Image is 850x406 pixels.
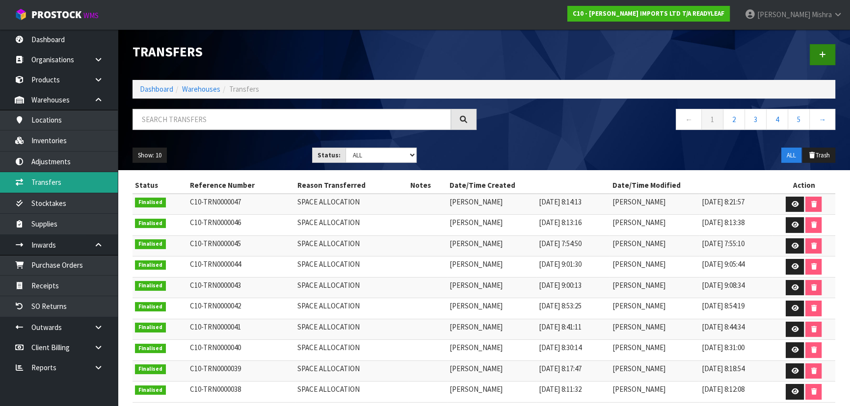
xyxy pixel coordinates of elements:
strong: C10 - [PERSON_NAME] IMPORTS LTD T/A READYLEAF [573,9,724,18]
td: [DATE] 8:13:38 [699,215,772,236]
td: SPACE ALLOCATION [295,381,408,403]
td: SPACE ALLOCATION [295,235,408,256]
button: Trash [802,148,835,163]
a: C10 - [PERSON_NAME] IMPORTS LTD T/A READYLEAF [567,6,730,22]
td: [PERSON_NAME] [610,235,699,256]
td: [PERSON_NAME] [610,277,699,298]
span: Finalised [135,239,166,249]
td: [DATE] 8:31:00 [699,340,772,361]
button: Show: 10 [133,148,167,163]
td: [PERSON_NAME] [447,298,536,319]
img: cube-alt.png [15,8,27,21]
td: [PERSON_NAME] [610,319,699,340]
th: Notes [408,178,447,193]
td: [DATE] 9:01:30 [536,256,610,278]
td: [PERSON_NAME] [447,319,536,340]
a: Dashboard [140,84,173,94]
span: [PERSON_NAME] [757,10,810,19]
td: C10-TRN0000042 [187,298,295,319]
th: Reference Number [187,178,295,193]
td: C10-TRN0000041 [187,319,295,340]
td: C10-TRN0000043 [187,277,295,298]
th: Action [772,178,835,193]
a: Warehouses [182,84,220,94]
a: 2 [723,109,745,130]
td: [DATE] 8:13:16 [536,215,610,236]
td: [DATE] 7:54:50 [536,235,610,256]
span: Finalised [135,364,166,374]
td: C10-TRN0000046 [187,215,295,236]
td: [PERSON_NAME] [447,256,536,278]
td: [DATE] 9:08:34 [699,277,772,298]
span: ProStock [31,8,81,21]
td: SPACE ALLOCATION [295,360,408,381]
td: [PERSON_NAME] [610,381,699,403]
td: [DATE] 8:14:13 [536,194,610,215]
td: [PERSON_NAME] [447,215,536,236]
td: SPACE ALLOCATION [295,256,408,278]
td: [PERSON_NAME] [447,277,536,298]
td: C10-TRN0000044 [187,256,295,278]
td: [PERSON_NAME] [610,256,699,278]
td: C10-TRN0000045 [187,235,295,256]
td: SPACE ALLOCATION [295,319,408,340]
td: [DATE] 9:05:44 [699,256,772,278]
td: [DATE] 8:21:57 [699,194,772,215]
span: Finalised [135,344,166,354]
td: C10-TRN0000040 [187,340,295,361]
td: [PERSON_NAME] [447,194,536,215]
td: [DATE] 8:53:25 [536,298,610,319]
td: SPACE ALLOCATION [295,298,408,319]
a: 3 [744,109,767,130]
td: [DATE] 9:00:13 [536,277,610,298]
td: [PERSON_NAME] [610,360,699,381]
th: Status [133,178,187,193]
span: Finalised [135,385,166,395]
span: Finalised [135,219,166,228]
nav: Page navigation [491,109,835,133]
td: [DATE] 8:44:34 [699,319,772,340]
td: [DATE] 8:17:47 [536,360,610,381]
a: → [809,109,835,130]
span: Mishra [812,10,832,19]
th: Reason Transferred [295,178,408,193]
a: 4 [766,109,788,130]
td: [PERSON_NAME] [447,235,536,256]
td: SPACE ALLOCATION [295,340,408,361]
td: [PERSON_NAME] [447,381,536,403]
td: C10-TRN0000039 [187,360,295,381]
td: [PERSON_NAME] [610,194,699,215]
td: SPACE ALLOCATION [295,277,408,298]
td: C10-TRN0000047 [187,194,295,215]
td: [PERSON_NAME] [447,340,536,361]
th: Date/Time Modified [610,178,772,193]
h1: Transfers [133,44,477,59]
small: WMS [83,11,99,20]
span: Finalised [135,302,166,312]
td: [DATE] 8:54:19 [699,298,772,319]
td: [DATE] 7:55:10 [699,235,772,256]
td: [PERSON_NAME] [447,360,536,381]
td: [DATE] 8:30:14 [536,340,610,361]
a: 1 [701,109,723,130]
span: Finalised [135,198,166,207]
input: Search transfers [133,109,451,130]
span: Finalised [135,260,166,270]
td: [PERSON_NAME] [610,215,699,236]
a: 5 [788,109,810,130]
th: Date/Time Created [447,178,610,193]
span: Transfers [229,84,259,94]
td: [DATE] 8:18:54 [699,360,772,381]
span: Finalised [135,281,166,291]
td: SPACE ALLOCATION [295,215,408,236]
span: Finalised [135,323,166,332]
td: [PERSON_NAME] [610,340,699,361]
button: ALL [781,148,801,163]
td: [DATE] 8:41:11 [536,319,610,340]
td: [DATE] 8:12:08 [699,381,772,403]
td: [PERSON_NAME] [610,298,699,319]
td: SPACE ALLOCATION [295,194,408,215]
td: C10-TRN0000038 [187,381,295,403]
strong: Status: [318,151,341,159]
td: [DATE] 8:11:32 [536,381,610,403]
